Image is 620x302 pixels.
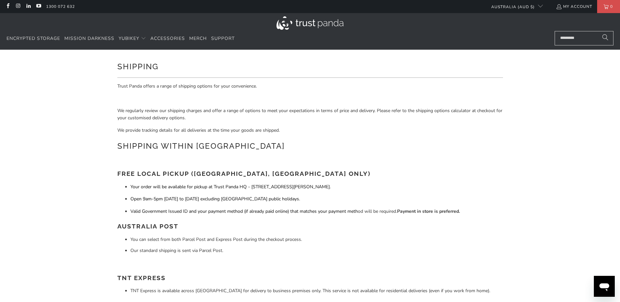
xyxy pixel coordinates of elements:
h1: Shipping within [GEOGRAPHIC_DATA] [117,139,503,152]
h1: Shipping [117,59,503,73]
p: Trust Panda offers a range of shipping options for your convenience. [117,83,503,90]
a: Support [211,31,235,46]
a: Mission Darkness [64,31,114,46]
a: Trust Panda Australia on LinkedIn [25,4,31,9]
span: We regularly review our shipping charges and offer a range of options to meet your expectations i... [117,108,502,121]
span: Mission Darkness [64,35,114,42]
strong: Payment in store is preferred. [397,208,460,214]
span: We provide tracking details for all deliveries at the time your goods are shipped. [117,127,280,133]
span: Open 9am-5pm [DATE] to [DATE] excluding [GEOGRAPHIC_DATA] public holidays. [130,196,300,202]
a: Trust Panda Australia on Instagram [15,4,21,9]
li: Our standard shipping is sent via Parcel Post. [130,247,503,254]
a: Accessories [150,31,185,46]
span: YubiKey [119,35,139,42]
span: Your order will be available for pickup at Trust Panda HQ - [STREET_ADDRESS][PERSON_NAME]. [130,184,331,190]
a: Merch [189,31,207,46]
a: Trust Panda Australia on YouTube [36,4,41,9]
a: Encrypted Storage [7,31,60,46]
strong: Free Local Pickup ([GEOGRAPHIC_DATA], [GEOGRAPHIC_DATA] Only) [117,170,371,177]
strong: Australia Post [117,223,178,230]
a: Trust Panda Australia on Facebook [5,4,10,9]
iframe: Button to launch messaging window [594,276,615,297]
span: Accessories [150,35,185,42]
a: 1300 072 632 [46,3,75,10]
span: Encrypted Storage [7,35,60,42]
li: TNT Express is available across [GEOGRAPHIC_DATA] for delivery to business premises only. This se... [130,287,503,294]
button: Search [597,31,613,45]
span: Valid Government Issued ID and your payment method (if already paid online) that matches your pay... [130,208,358,214]
span: Support [211,35,235,42]
summary: YubiKey [119,31,146,46]
strong: TNT Express [117,274,166,281]
img: Trust Panda Australia [276,16,344,30]
span: Merch [189,35,207,42]
li: You can select from both Parcel Post and Express Post during the checkout process. [130,236,503,243]
p: od will be required. [130,208,503,215]
nav: Translation missing: en.navigation.header.main_nav [7,31,235,46]
a: My Account [556,3,592,10]
input: Search... [555,31,613,45]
